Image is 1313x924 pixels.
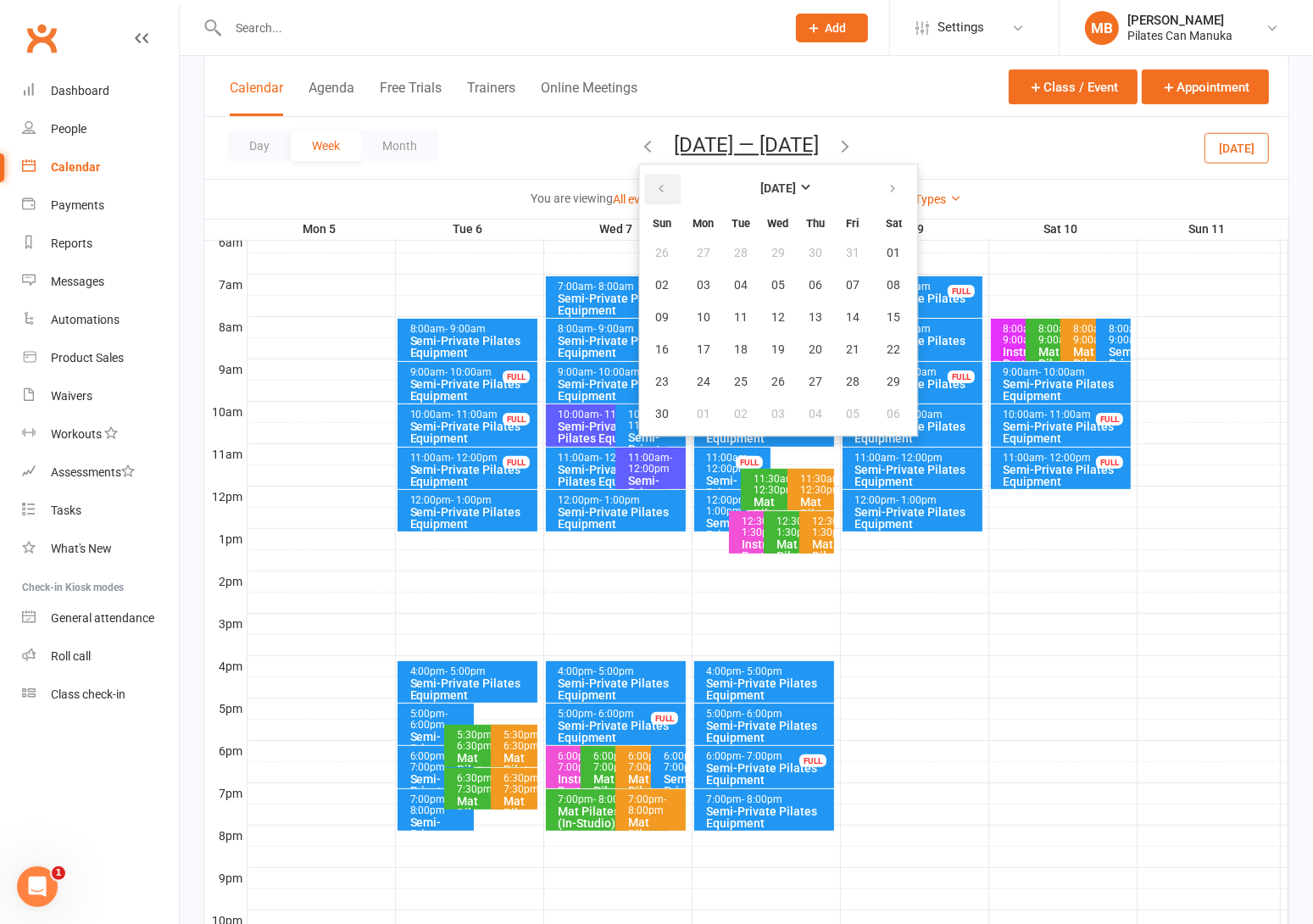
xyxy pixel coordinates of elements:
span: 26 [656,247,670,260]
div: Assessments [51,465,135,479]
button: 06 [872,399,915,430]
button: 13 [798,303,833,333]
span: - 11:00am [628,409,672,431]
a: Tasks [22,492,179,530]
th: 1pm [204,528,247,549]
span: 03 [697,279,710,292]
div: 9:00am [409,367,535,378]
div: Pilates Can Manuka [1127,28,1232,43]
th: 5pm [204,698,247,719]
a: Messages [22,263,179,301]
div: 11:30am [799,474,831,496]
button: 27 [798,367,833,398]
span: - 9:00am [594,323,635,335]
button: Calendar [230,80,283,116]
span: - 1:00pm [600,494,641,506]
div: General attendance [51,611,154,625]
button: 23 [641,367,684,398]
button: 14 [835,303,871,333]
div: Semi-Private Pilates Equipment [854,464,980,487]
a: Workouts [22,415,179,454]
a: Dashboard [22,72,179,110]
span: - 9:00am [1038,323,1077,346]
iframe: Intercom live chat [17,866,58,907]
div: Mat Pilates L3/4 (Online) [1072,346,1110,393]
span: - 1:00pm [707,494,751,517]
th: 3pm [204,613,247,634]
button: 29 [760,238,796,269]
span: - 11:00am [897,409,943,420]
div: FULL [1096,456,1123,469]
button: 01 [686,399,721,430]
div: Semi-Private Pilates Equipment [558,720,683,743]
span: 25 [734,376,748,389]
span: 14 [846,311,860,325]
button: 20 [798,335,833,365]
button: 25 [723,367,759,398]
div: 6:00pm [593,751,631,773]
small: Thursday [806,217,825,230]
button: Class / Event [1009,70,1138,104]
a: General attendance kiosk mode [22,599,179,637]
div: Semi-Private Pilates Equipment [558,420,666,444]
div: What's New [51,542,112,555]
div: Semi-Private Pilates Equipment [1003,378,1128,402]
span: 05 [846,408,860,421]
div: FULL [503,456,530,469]
span: 19 [771,343,785,357]
div: 5:30pm [503,730,534,752]
button: Day [228,131,291,161]
button: [DATE] [1205,132,1269,163]
div: Semi-Private Pilates Equipment [706,677,832,701]
a: Waivers [22,377,179,415]
span: - 1:30pm [776,515,821,538]
span: 30 [809,247,822,260]
span: 17 [697,343,710,357]
div: Mat Pilates L3/4 (Online) [799,496,831,543]
div: Semi-Private Pilates Equipment [409,506,535,530]
button: 19 [760,335,796,365]
span: 21 [846,343,860,357]
span: - 7:00pm [593,750,631,773]
div: Mat Pilates L2/3 (In-Studio) [776,538,814,598]
span: - 9:00am [1109,323,1147,346]
th: 9am [204,359,247,380]
div: Payments [51,198,104,212]
button: 26 [760,367,796,398]
small: Saturday [886,217,902,230]
span: 04 [809,408,822,421]
span: 11 [734,311,748,325]
button: 04 [798,399,833,430]
span: 23 [656,376,670,389]
span: - 5:00pm [594,665,635,677]
div: Tasks [51,504,81,517]
span: 06 [887,408,901,421]
a: All events [614,192,679,206]
th: 10am [204,401,247,422]
span: 13 [809,311,822,325]
button: 31 [835,238,871,269]
button: 30 [798,238,833,269]
a: Automations [22,301,179,339]
div: 8:00am [1003,324,1041,346]
span: - 5:00pm [446,665,487,677]
a: Class kiosk mode [22,676,179,714]
span: - 6:30pm [457,729,495,752]
span: - 7:00pm [628,750,666,773]
button: 05 [835,399,871,430]
span: Settings [937,8,984,47]
div: FULL [651,712,678,725]
a: Clubworx [20,17,63,59]
div: 11:00am [627,453,682,475]
small: Friday [847,217,860,230]
a: People [22,110,179,148]
span: - 1:00pm [897,494,937,506]
div: Mat Pilates L3/4 (In-Studio) [753,496,814,543]
div: Automations [51,313,120,326]
div: Mat Pilates L2/3 (Online) [811,538,831,586]
div: Semi-Private Pilates Equipment [409,731,470,778]
a: Roll call [22,637,179,676]
div: 11:00am [854,453,980,464]
a: Product Sales [22,339,179,377]
span: - 6:00pm [743,708,783,720]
